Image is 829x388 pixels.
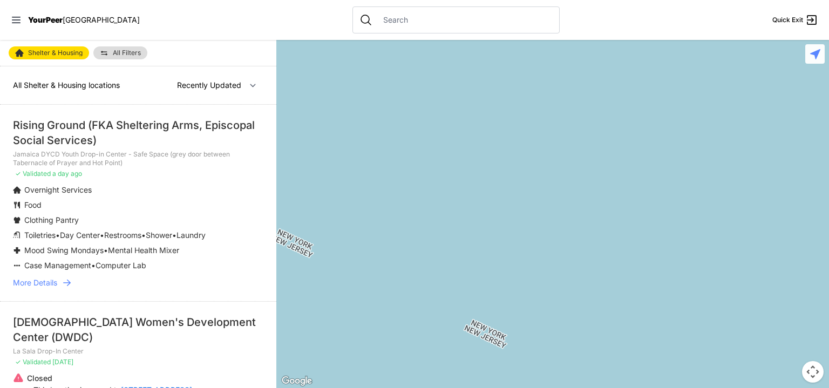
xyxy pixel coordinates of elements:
span: Mood Swing Mondays [24,246,104,255]
span: Toiletries [24,230,56,240]
span: All Shelter & Housing locations [13,80,120,90]
span: Overnight Services [24,185,92,194]
span: ✓ Validated [15,358,51,366]
span: [GEOGRAPHIC_DATA] [63,15,140,24]
span: YourPeer [28,15,63,24]
span: Shower [146,230,172,240]
span: Case Management [24,261,91,270]
span: [DATE] [52,358,73,366]
a: Shelter & Housing [9,46,89,59]
span: More Details [13,277,57,288]
a: YourPeer[GEOGRAPHIC_DATA] [28,17,140,23]
span: Shelter & Housing [28,50,83,56]
span: a day ago [52,169,82,178]
span: ✓ Validated [15,169,51,178]
span: Day Center [60,230,100,240]
span: Clothing Pantry [24,215,79,224]
span: Mental Health Mixer [108,246,179,255]
a: Open this area in Google Maps (opens a new window) [279,374,315,388]
span: • [172,230,176,240]
div: [DEMOGRAPHIC_DATA] Women's Development Center (DWDC) [13,315,263,345]
a: More Details [13,277,263,288]
span: Restrooms [104,230,141,240]
a: Quick Exit [772,13,818,26]
span: • [91,261,96,270]
img: Google [279,374,315,388]
span: Quick Exit [772,16,803,24]
p: Closed [27,373,192,384]
button: Map camera controls [802,361,824,383]
p: Jamaica DYCD Youth Drop-in Center - Safe Space (grey door between Tabernacle of Prayer and Hot Po... [13,150,263,167]
span: • [56,230,60,240]
span: Laundry [176,230,206,240]
span: Computer Lab [96,261,146,270]
input: Search [377,15,553,25]
div: Rising Ground (FKA Sheltering Arms, Episcopal Social Services) [13,118,263,148]
span: Food [24,200,42,209]
span: • [141,230,146,240]
span: • [100,230,104,240]
span: • [104,246,108,255]
span: All Filters [113,50,141,56]
a: All Filters [93,46,147,59]
p: La Sala Drop-In Center [13,347,263,356]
